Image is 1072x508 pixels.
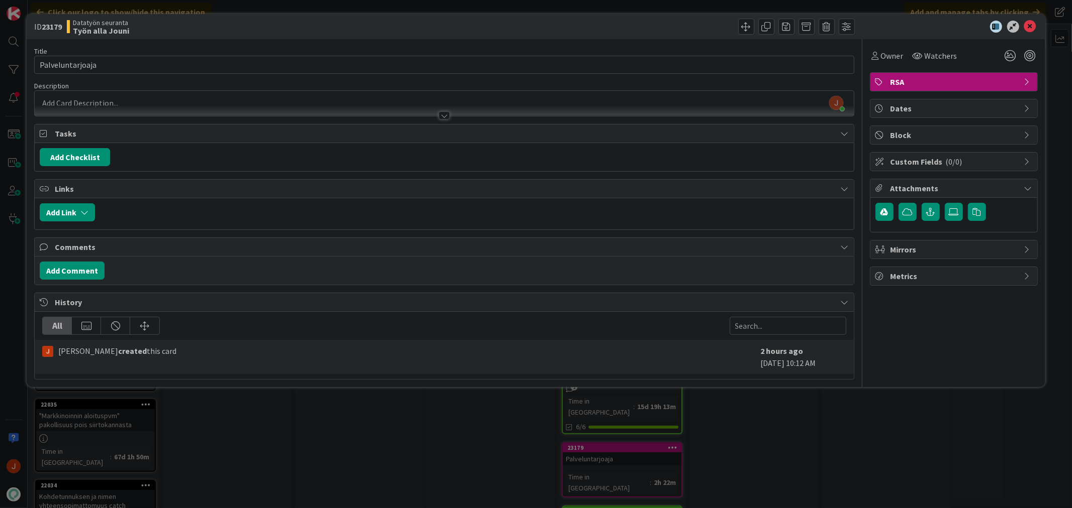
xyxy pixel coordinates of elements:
span: Owner [881,50,904,62]
label: Title [34,47,47,56]
input: Search... [730,317,846,335]
div: All [43,317,72,334]
span: ( 0/0 ) [946,157,962,167]
button: Add Link [40,203,95,221]
img: JM [42,346,53,357]
span: Links [55,183,835,195]
span: [PERSON_NAME] this card [58,345,176,357]
span: Dates [891,102,1019,114]
div: [DATE] 10:12 AM [761,345,846,369]
span: ID [34,21,62,33]
span: Metrics [891,270,1019,282]
span: RSA [891,76,1019,88]
span: Comments [55,241,835,253]
span: Watchers [925,50,957,62]
b: 23179 [42,22,62,32]
b: created [118,346,147,356]
span: Block [891,129,1019,141]
span: History [55,296,835,308]
span: Custom Fields [891,156,1019,168]
button: Add Comment [40,262,105,280]
b: Työn alla Jouni [73,27,129,35]
b: 2 hours ago [761,346,804,356]
input: type card name here... [34,56,854,74]
button: Add Checklist [40,148,110,166]
img: AAcHTtdL3wtcyn1eGseKwND0X38ITvXuPg5_7r7WNcK5=s96-c [829,96,843,110]
span: Mirrors [891,243,1019,256]
span: Tasks [55,128,835,140]
span: Description [34,81,69,90]
span: Datatyön seuranta [73,19,129,27]
span: Attachments [891,182,1019,194]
